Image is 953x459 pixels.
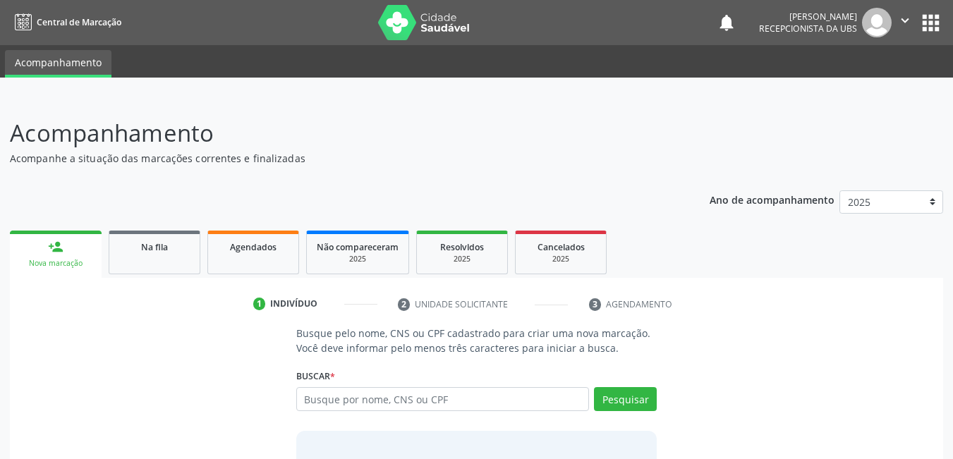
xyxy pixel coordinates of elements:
img: img [862,8,892,37]
p: Busque pelo nome, CNS ou CPF cadastrado para criar uma nova marcação. Você deve informar pelo men... [296,326,657,355]
a: Central de Marcação [10,11,121,34]
div: 2025 [526,254,596,264]
p: Acompanhamento [10,116,663,151]
span: Recepcionista da UBS [759,23,857,35]
button: Pesquisar [594,387,657,411]
input: Busque por nome, CNS ou CPF [296,387,590,411]
p: Ano de acompanhamento [710,190,834,208]
span: Cancelados [538,241,585,253]
button:  [892,8,918,37]
i:  [897,13,913,28]
div: 2025 [427,254,497,264]
div: person_add [48,239,63,255]
label: Buscar [296,365,335,387]
span: Não compareceram [317,241,399,253]
span: Agendados [230,241,277,253]
div: [PERSON_NAME] [759,11,857,23]
span: Na fila [141,241,168,253]
a: Acompanhamento [5,50,111,78]
div: 1 [253,298,266,310]
button: apps [918,11,943,35]
div: Nova marcação [20,258,92,269]
div: 2025 [317,254,399,264]
button: notifications [717,13,736,32]
p: Acompanhe a situação das marcações correntes e finalizadas [10,151,663,166]
span: Resolvidos [440,241,484,253]
span: Central de Marcação [37,16,121,28]
div: Indivíduo [270,298,317,310]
